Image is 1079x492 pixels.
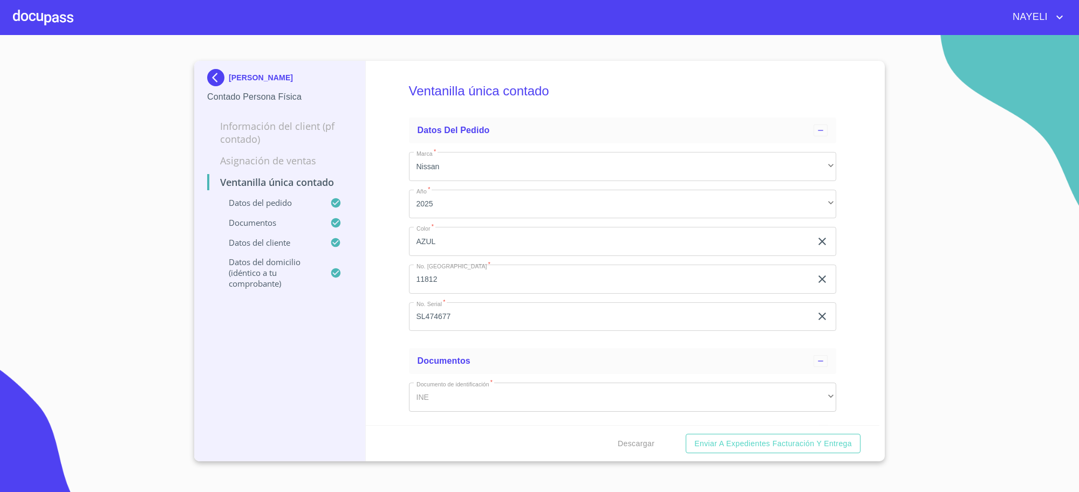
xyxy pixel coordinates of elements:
[409,69,837,113] h5: Ventanilla única contado
[409,117,837,143] div: Datos del pedido
[618,437,654,451] span: Descargar
[207,217,330,228] p: Documentos
[816,310,829,323] button: clear input
[409,190,837,219] div: 2025
[207,154,352,167] p: Asignación de Ventas
[207,197,330,208] p: Datos del pedido
[207,237,330,248] p: Datos del cliente
[207,91,352,103] p: Contado Persona Física
[207,120,352,145] p: Información del Client (PF contado)
[207,176,352,189] p: Ventanilla única contado
[418,356,470,365] span: Documentos
[418,126,490,135] span: Datos del pedido
[816,273,829,286] button: clear input
[409,152,837,181] div: Nissan
[1005,9,1066,26] button: account of current user
[207,257,330,289] p: Datos del domicilio (idéntico a tu comprobante)
[816,235,829,248] button: clear input
[409,348,837,374] div: Documentos
[613,434,659,454] button: Descargar
[229,73,293,82] p: [PERSON_NAME]
[694,437,852,451] span: Enviar a Expedientes Facturación y Entrega
[207,69,352,91] div: [PERSON_NAME]
[207,69,229,86] img: Docupass spot blue
[1005,9,1053,26] span: NAYELI
[409,383,837,412] div: INE
[686,434,861,454] button: Enviar a Expedientes Facturación y Entrega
